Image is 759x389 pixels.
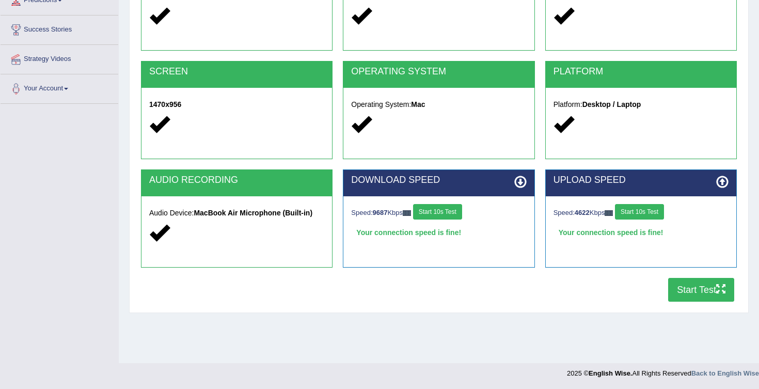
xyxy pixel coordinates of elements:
[351,101,526,108] h5: Operating System:
[411,100,425,108] strong: Mac
[351,67,526,77] h2: OPERATING SYSTEM
[554,67,729,77] h2: PLATFORM
[149,175,324,185] h2: AUDIO RECORDING
[575,209,590,216] strong: 4622
[403,210,411,216] img: ajax-loader-fb-connection.gif
[351,175,526,185] h2: DOWNLOAD SPEED
[605,210,613,216] img: ajax-loader-fb-connection.gif
[1,15,118,41] a: Success Stories
[589,369,632,377] strong: English Wise.
[149,67,324,77] h2: SCREEN
[351,204,526,222] div: Speed: Kbps
[1,45,118,71] a: Strategy Videos
[373,209,388,216] strong: 9687
[554,101,729,108] h5: Platform:
[691,369,759,377] a: Back to English Wise
[149,209,324,217] h5: Audio Device:
[615,204,664,220] button: Start 10s Test
[554,204,729,222] div: Speed: Kbps
[582,100,641,108] strong: Desktop / Laptop
[351,225,526,240] div: Your connection speed is fine!
[567,363,759,378] div: 2025 © All Rights Reserved
[668,278,734,302] button: Start Test
[413,204,462,220] button: Start 10s Test
[554,175,729,185] h2: UPLOAD SPEED
[554,225,729,240] div: Your connection speed is fine!
[194,209,312,217] strong: MacBook Air Microphone (Built-in)
[1,74,118,100] a: Your Account
[149,100,181,108] strong: 1470x956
